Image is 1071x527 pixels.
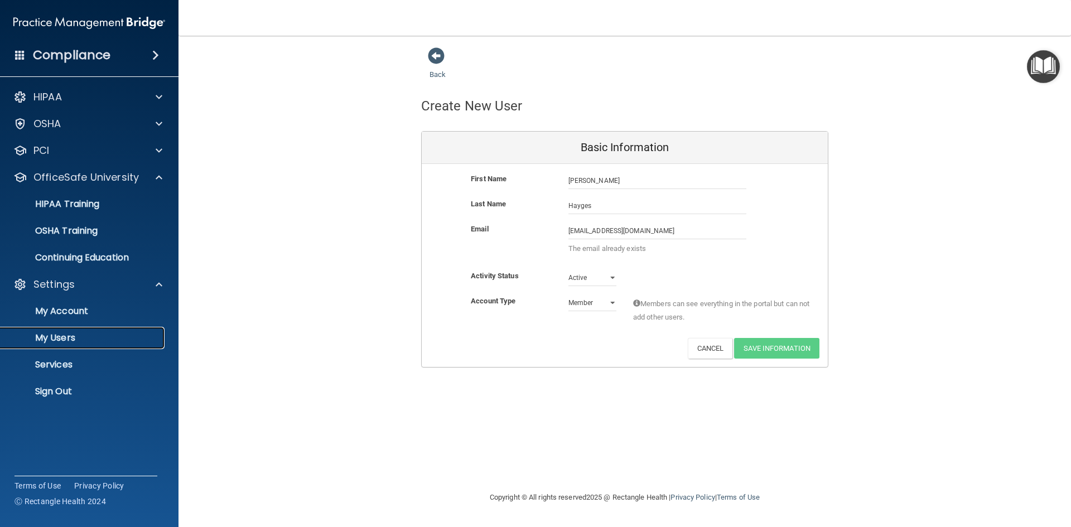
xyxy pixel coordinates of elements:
[15,496,106,507] span: Ⓒ Rectangle Health 2024
[471,272,519,280] b: Activity Status
[421,99,523,113] h4: Create New User
[471,297,515,305] b: Account Type
[13,171,162,184] a: OfficeSafe University
[13,278,162,291] a: Settings
[13,90,162,104] a: HIPAA
[13,117,162,130] a: OSHA
[734,338,819,359] button: Save Information
[717,493,760,501] a: Terms of Use
[430,57,446,79] a: Back
[688,338,733,359] button: Cancel
[74,480,124,491] a: Privacy Policy
[7,306,160,317] p: My Account
[471,225,489,233] b: Email
[471,175,506,183] b: First Name
[33,47,110,63] h4: Compliance
[7,359,160,370] p: Services
[633,297,811,324] span: Members can see everything in the portal but can not add other users.
[421,480,828,515] div: Copyright © All rights reserved 2025 @ Rectangle Health | |
[422,132,828,164] div: Basic Information
[33,144,49,157] p: PCI
[670,493,715,501] a: Privacy Policy
[1027,50,1060,83] button: Open Resource Center
[7,199,99,210] p: HIPAA Training
[33,278,75,291] p: Settings
[471,200,506,208] b: Last Name
[7,386,160,397] p: Sign Out
[7,252,160,263] p: Continuing Education
[13,12,165,34] img: PMB logo
[33,171,139,184] p: OfficeSafe University
[33,117,61,130] p: OSHA
[7,332,160,344] p: My Users
[7,225,98,236] p: OSHA Training
[15,480,61,491] a: Terms of Use
[568,242,746,255] p: The email already exists
[33,90,62,104] p: HIPAA
[13,144,162,157] a: PCI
